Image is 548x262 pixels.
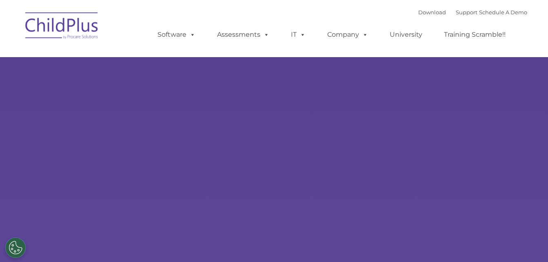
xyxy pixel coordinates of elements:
[319,27,376,43] a: Company
[209,27,277,43] a: Assessments
[5,238,26,258] button: Cookies Settings
[283,27,314,43] a: IT
[436,27,514,43] a: Training Scramble!!
[479,9,527,16] a: Schedule A Demo
[382,27,430,43] a: University
[149,27,204,43] a: Software
[456,9,477,16] a: Support
[418,9,527,16] font: |
[21,7,103,47] img: ChildPlus by Procare Solutions
[418,9,446,16] a: Download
